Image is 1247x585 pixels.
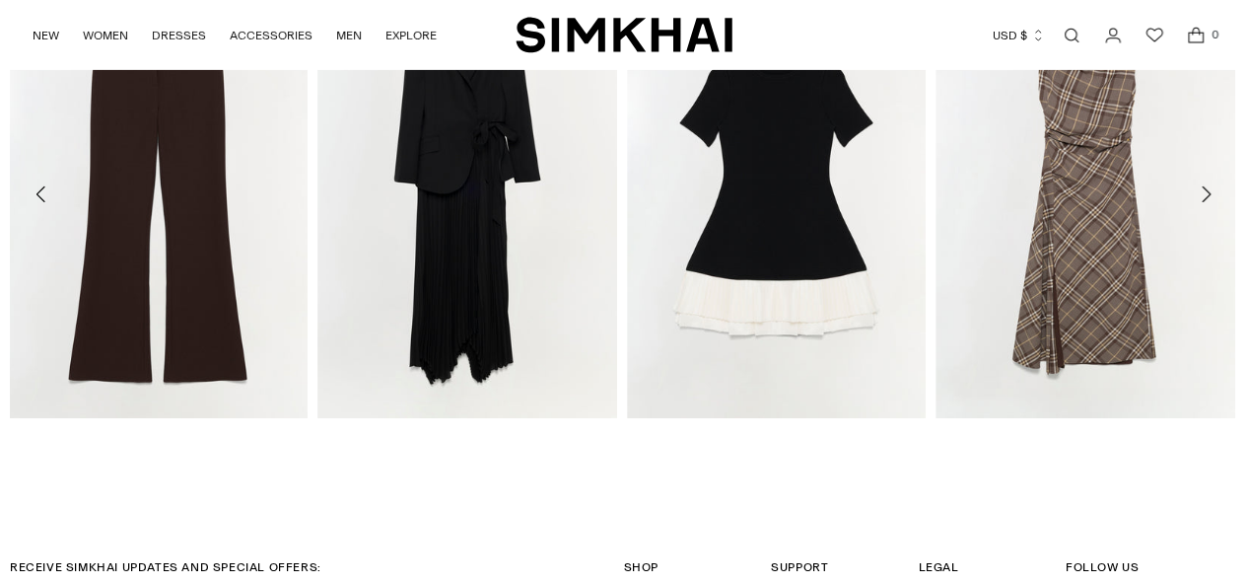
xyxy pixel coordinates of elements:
[152,14,206,57] a: DRESSES
[1135,16,1174,55] a: Wishlist
[918,560,958,574] span: Legal
[1093,16,1133,55] a: Go to the account page
[10,560,321,574] span: RECEIVE SIMKHAI UPDATES AND SPECIAL OFFERS:
[83,14,128,57] a: WOMEN
[336,14,362,57] a: MEN
[516,16,732,54] a: SIMKHAI
[230,14,312,57] a: ACCESSORIES
[993,14,1045,57] button: USD $
[1184,173,1227,216] button: Move to next carousel slide
[33,14,59,57] a: NEW
[20,173,63,216] button: Move to previous carousel slide
[16,510,198,569] iframe: Sign Up via Text for Offers
[1066,560,1139,574] span: Follow Us
[771,560,828,574] span: Support
[1176,16,1215,55] a: Open cart modal
[624,560,658,574] span: Shop
[1206,26,1223,43] span: 0
[385,14,437,57] a: EXPLORE
[1052,16,1091,55] a: Open search modal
